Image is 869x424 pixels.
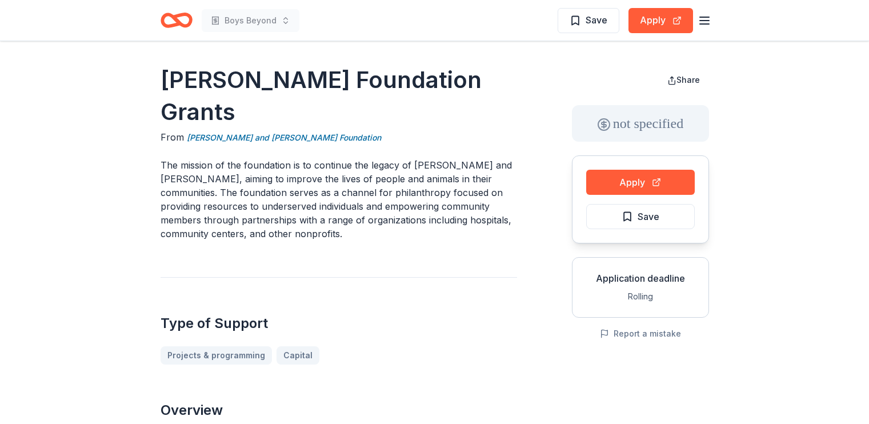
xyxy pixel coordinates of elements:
[586,204,695,229] button: Save
[161,130,517,145] div: From
[628,8,693,33] button: Apply
[161,7,193,34] a: Home
[225,14,277,27] span: Boys Beyond
[586,170,695,195] button: Apply
[161,158,517,241] p: The mission of the foundation is to continue the legacy of [PERSON_NAME] and [PERSON_NAME], aimin...
[676,75,700,85] span: Share
[600,327,681,341] button: Report a mistake
[187,131,381,145] a: [PERSON_NAME] and [PERSON_NAME] Foundation
[658,69,709,91] button: Share
[558,8,619,33] button: Save
[582,290,699,303] div: Rolling
[161,314,517,333] h2: Type of Support
[586,13,607,27] span: Save
[582,271,699,285] div: Application deadline
[161,64,517,128] h1: [PERSON_NAME] Foundation Grants
[572,105,709,142] div: not specified
[202,9,299,32] button: Boys Beyond
[161,346,272,365] a: Projects & programming
[638,209,659,224] span: Save
[277,346,319,365] a: Capital
[161,401,517,419] h2: Overview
